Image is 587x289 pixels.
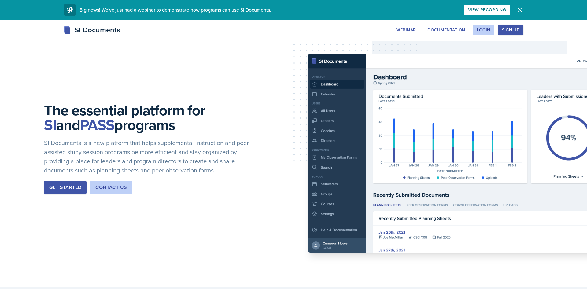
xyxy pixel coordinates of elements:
div: Get Started [49,184,81,191]
div: Login [477,28,490,32]
button: Documentation [423,25,469,35]
div: Sign Up [502,28,519,32]
div: View Recording [468,7,506,12]
button: Webinar [392,25,420,35]
button: Login [473,25,494,35]
button: Contact Us [90,181,132,194]
span: Big news! We've just had a webinar to demonstrate how programs can use SI Documents. [79,6,271,13]
button: View Recording [464,5,510,15]
div: Documentation [427,28,465,32]
div: Contact Us [95,184,127,191]
button: Sign Up [498,25,523,35]
div: SI Documents [64,24,120,35]
button: Get Started [44,181,87,194]
div: Webinar [396,28,416,32]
